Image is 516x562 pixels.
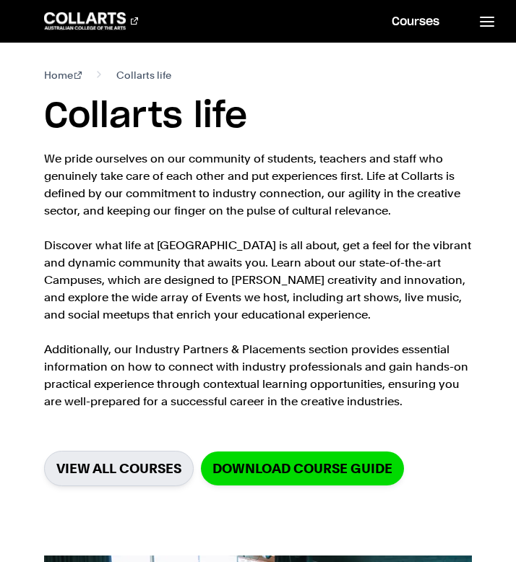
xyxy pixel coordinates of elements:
a: VIEW ALL COURSES [44,451,194,486]
span: Collarts life [116,66,171,84]
a: Download Course Guide [201,451,404,485]
a: Home [44,66,82,84]
div: Go to homepage [44,12,138,30]
h1: Collarts life [44,95,473,139]
p: We pride ourselves on our community of students, teachers and staff who genuinely take care of ea... [44,150,473,410]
